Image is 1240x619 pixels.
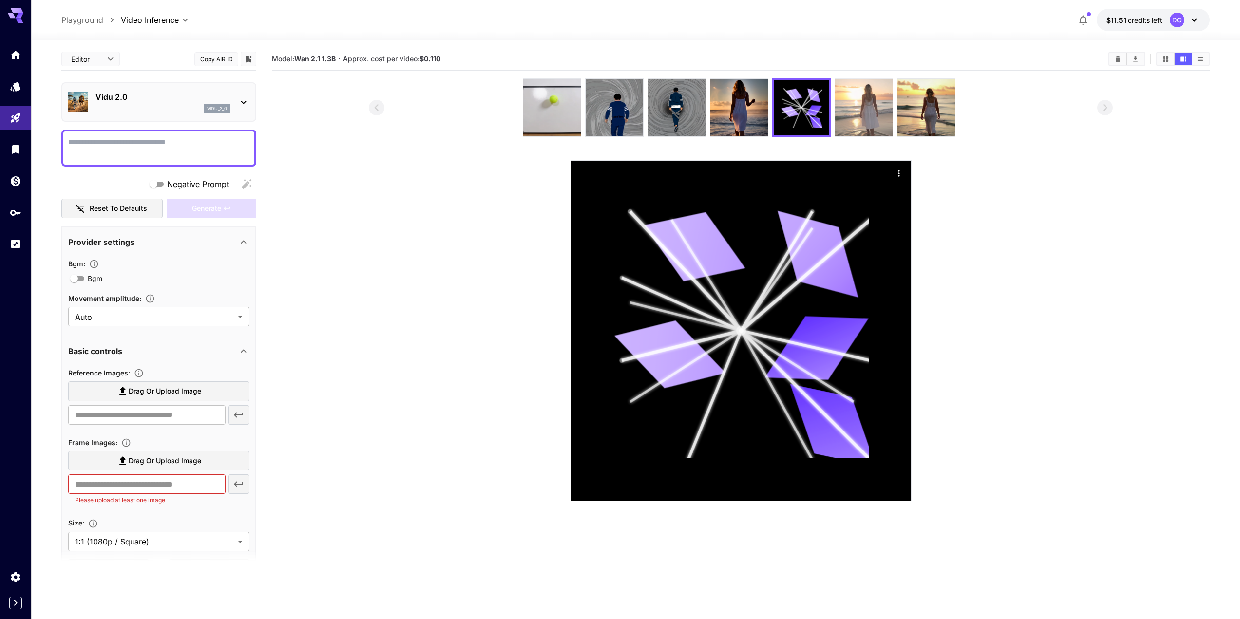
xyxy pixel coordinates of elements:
div: Models [10,80,21,93]
button: Add to library [244,53,253,65]
button: $11.50888DO [1097,9,1210,31]
p: vidu_2_0 [207,105,227,112]
button: Show videos in grid view [1157,53,1174,65]
span: Bgm : [68,260,85,268]
span: $11.51 [1106,16,1128,24]
div: API Keys [10,206,21,219]
label: Drag or upload image [68,451,249,471]
div: Usage [10,238,21,250]
p: · [338,53,341,65]
span: Bgm [88,273,102,283]
span: Drag or upload image [129,455,201,467]
button: Show videos in video view [1175,53,1192,65]
div: Clear videosDownload All [1108,52,1145,66]
button: Expand sidebar [9,597,22,609]
div: Playground [10,112,21,124]
span: Drag or upload image [129,385,201,397]
button: Reset to defaults [61,199,163,219]
span: Approx. cost per video: [343,55,440,63]
a: Playground [61,14,103,26]
span: Reference Images : [68,369,130,377]
span: credits left [1128,16,1162,24]
button: Show videos in list view [1192,53,1209,65]
span: Editor [71,54,101,64]
div: Provider settings [68,230,249,254]
div: Library [10,143,21,155]
div: Settings [10,571,21,583]
nav: breadcrumb [61,14,121,26]
b: Wan 2.1 1.3B [294,55,336,63]
span: Model: [272,55,336,63]
img: mnNgoAAAAAZJREFUAwAzeP0QsruKXQAAAABJRU5ErkJggg== [897,79,955,136]
img: DB+oIgAAAAZJREFUAwD00z8RAsdrOQAAAABJRU5ErkJggg== [523,79,581,136]
button: Adjust the dimensions of the generated image by specifying its width and height in pixels, or sel... [84,519,102,528]
div: Home [10,49,21,61]
div: Vidu 2.0vidu_2_0 [68,87,249,117]
img: AAAABklEQVQDAAKkQ3vemeIrAAAAAElFTkSuQmCC [710,79,768,136]
button: Copy AIR ID [194,52,238,66]
div: DO [1170,13,1184,27]
div: Actions [892,166,906,180]
b: $0.110 [420,55,440,63]
button: Clear videos [1109,53,1126,65]
span: Video Inference [121,14,179,26]
img: +XlZuOAAAABklEQVQDAE5SeE7UEyHXAAAAAElFTkSuQmCC [586,79,643,136]
span: 1:1 (1080p / Square) [75,536,234,547]
span: Negative Prompt [167,178,229,190]
span: Auto [75,311,234,323]
span: Movement amplitude : [68,294,141,302]
div: $11.50888 [1106,15,1162,25]
label: Drag or upload image [68,381,249,401]
img: xXnfIgAAAAGSURBVAMAMXMcZXPt6ikAAAAASUVORK5CYII= [648,79,706,136]
p: Please upload at least one image [75,495,219,505]
p: Provider settings [68,236,134,248]
div: Please upload at least one frame/referenceImage image [167,199,256,219]
div: Wallet [10,175,21,187]
span: Size : [68,519,84,527]
p: Basic controls [68,345,122,357]
p: Vidu 2.0 [95,91,230,103]
button: Upload a reference image to guide the result. Supported formats: MP4, WEBM and MOV. [130,368,148,378]
img: Mthl9AAAABklEQVQDADKHCYw99iIDAAAAAElFTkSuQmCC [835,79,893,136]
button: Download All [1127,53,1144,65]
div: Basic controls [68,339,249,363]
div: Show videos in grid viewShow videos in video viewShow videos in list view [1156,52,1210,66]
span: Frame Images : [68,438,117,447]
button: Upload frame images. [117,438,135,448]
